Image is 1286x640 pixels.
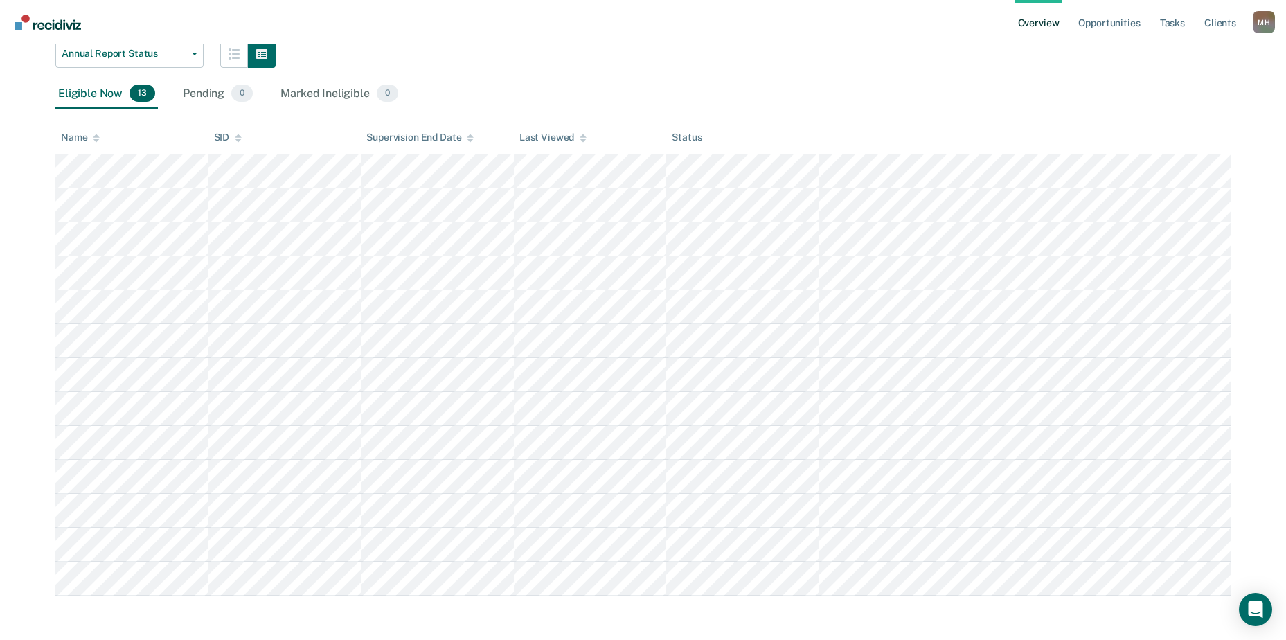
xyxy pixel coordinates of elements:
img: Recidiviz [15,15,81,30]
div: Supervision End Date [366,132,474,143]
div: Pending0 [180,79,256,109]
span: 13 [130,85,155,103]
div: Status [672,132,702,143]
button: Profile dropdown button [1253,11,1275,33]
span: 0 [377,85,398,103]
div: Name [61,132,100,143]
button: Annual Report Status [55,40,204,68]
span: Annual Report Status [62,48,186,60]
div: Marked Ineligible0 [278,79,401,109]
div: Eligible Now13 [55,79,158,109]
div: SID [214,132,242,143]
div: M H [1253,11,1275,33]
div: Last Viewed [519,132,587,143]
span: 0 [231,85,253,103]
div: Open Intercom Messenger [1239,593,1272,626]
